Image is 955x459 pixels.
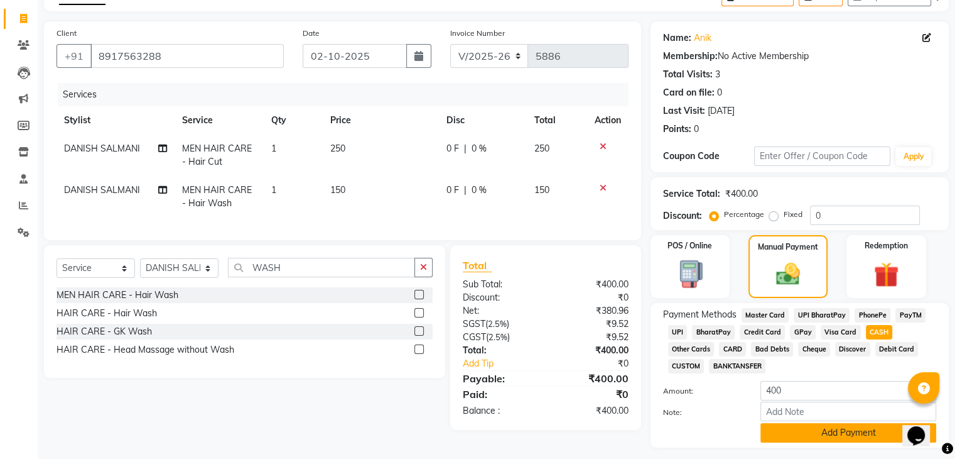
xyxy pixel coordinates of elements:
th: Total [527,106,587,135]
span: PhonePe [855,308,890,323]
span: | [463,142,466,155]
label: Invoice Number [450,28,505,39]
input: Search by Name/Mobile/Email/Code [90,44,284,68]
div: Card on file: [663,86,715,99]
span: Visa Card [821,325,861,340]
span: Credit Card [740,325,785,340]
div: Points: [663,123,691,136]
button: Add Payment [760,423,936,443]
button: Apply [895,147,931,166]
span: Total [463,259,492,272]
div: ₹400.00 [546,344,638,357]
a: Add Tip [453,357,561,370]
span: Other Cards [668,342,715,357]
span: 2.5% [488,332,507,342]
div: Net: [453,304,546,318]
div: Sub Total: [453,278,546,291]
div: ₹9.52 [546,318,638,331]
th: Qty [263,106,322,135]
span: 0 % [471,184,486,197]
span: PayTM [895,308,925,323]
div: Membership: [663,50,718,63]
th: Service [175,106,264,135]
label: Date [303,28,320,39]
th: Disc [438,106,527,135]
div: Last Visit: [663,104,705,118]
input: Amount [760,381,936,401]
div: Coupon Code [663,150,754,163]
span: 250 [330,143,345,154]
label: Redemption [865,240,908,252]
div: MEN HAIR CARE - Hair Wash [57,289,178,302]
span: 150 [330,184,345,196]
input: Add Note [760,402,936,421]
div: ₹400.00 [546,404,638,418]
span: 1 [271,143,276,154]
img: _cash.svg [769,260,807,288]
span: MEN HAIR CARE - Hair Cut [182,143,252,167]
img: _pos-terminal.svg [669,259,710,289]
div: Name: [663,31,691,45]
div: Total: [453,344,546,357]
span: | [463,184,466,197]
span: CUSTOM [668,359,704,373]
span: CARD [719,342,746,357]
div: HAIR CARE - GK Wash [57,325,152,338]
span: 2.5% [488,319,507,329]
label: Amount: [654,385,751,397]
div: 0 [717,86,722,99]
div: Service Total: [663,187,720,201]
th: Action [587,106,629,135]
label: Manual Payment [758,241,818,253]
iframe: chat widget [902,409,942,446]
div: ₹9.52 [546,331,638,344]
th: Stylist [57,106,175,135]
span: Bad Debts [751,342,793,357]
div: [DATE] [708,104,735,118]
div: 3 [715,68,720,81]
div: ₹400.00 [725,187,758,201]
label: Note: [654,407,751,418]
span: 0 F [446,142,458,155]
span: MEN HAIR CARE - Hair Wash [182,184,252,209]
span: Master Card [742,308,789,323]
span: Payment Methods [663,308,736,321]
div: No Active Membership [663,50,936,63]
div: Discount: [453,291,546,304]
th: Price [323,106,439,135]
div: ₹0 [546,387,638,402]
div: ₹400.00 [546,371,638,386]
span: DANISH SALMANI [64,143,140,154]
div: Total Visits: [663,68,713,81]
span: 0 % [471,142,486,155]
span: Discover [835,342,870,357]
div: Discount: [663,209,702,223]
div: Paid: [453,387,546,402]
a: Anik [694,31,711,45]
span: CGST [463,331,486,343]
div: ( ) [453,331,546,344]
span: UPI [668,325,688,340]
span: 150 [534,184,549,196]
span: SGST [463,318,485,329]
div: ₹400.00 [546,278,638,291]
span: Cheque [798,342,830,357]
span: BANKTANSFER [709,359,765,373]
div: Services [58,83,638,106]
span: UPI BharatPay [794,308,850,323]
div: ₹0 [546,291,638,304]
label: POS / Online [667,240,712,252]
span: GPay [790,325,816,340]
div: HAIR CARE - Hair Wash [57,307,157,320]
div: HAIR CARE - Head Massage without Wash [57,343,234,357]
span: Debit Card [875,342,919,357]
label: Fixed [784,209,802,220]
span: CASH [866,325,893,340]
span: BharatPay [692,325,735,340]
input: Search or Scan [228,258,415,277]
div: ₹380.96 [546,304,638,318]
img: _gift.svg [866,259,907,290]
div: ₹0 [561,357,637,370]
input: Enter Offer / Coupon Code [754,147,891,166]
span: 250 [534,143,549,154]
